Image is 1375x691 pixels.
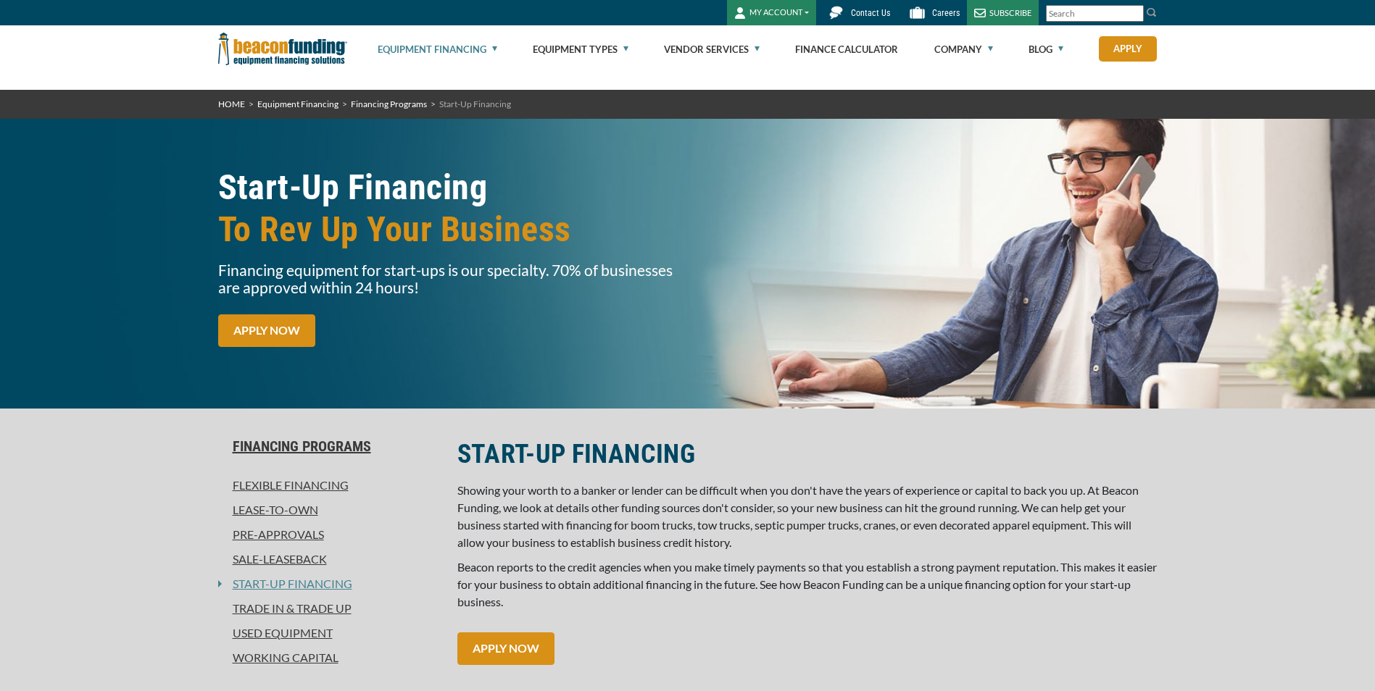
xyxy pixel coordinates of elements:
[1029,26,1063,72] a: Blog
[218,477,440,494] a: Flexible Financing
[457,437,1158,471] h2: START-UP FINANCING
[218,600,440,617] a: Trade In & Trade Up
[218,437,440,455] a: Financing Programs
[439,99,511,109] span: Start-Up Financing
[218,25,347,72] img: Beacon Funding Corporation logo
[851,8,890,18] span: Contact Us
[932,8,960,18] span: Careers
[218,209,679,251] span: To Rev Up Your Business
[218,314,315,347] a: APPLY NOW
[218,550,440,568] a: Sale-Leaseback
[218,261,679,296] p: Financing equipment for start-ups is our specialty. 70% of businesses are approved within 24 hours!
[218,99,245,109] a: HOME
[664,26,760,72] a: Vendor Services
[222,575,352,592] a: Start-Up Financing
[351,99,427,109] a: Financing Programs
[934,26,993,72] a: Company
[457,632,554,665] a: APPLY NOW
[378,26,497,72] a: Equipment Financing
[1146,7,1158,18] img: Search
[218,624,440,642] a: Used Equipment
[218,167,679,251] h1: Start-Up Financing
[457,483,1139,549] span: Showing your worth to a banker or lender can be difficult when you don't have the years of experi...
[218,649,440,666] a: Working Capital
[1099,36,1157,62] a: Apply
[533,26,628,72] a: Equipment Types
[218,526,440,543] a: Pre-approvals
[1129,8,1140,20] a: Clear search text
[1046,5,1144,22] input: Search
[457,560,1157,608] span: Beacon reports to the credit agencies when you make timely payments so that you establish a stron...
[795,26,898,72] a: Finance Calculator
[218,501,440,519] a: Lease-To-Own
[257,99,338,109] a: Equipment Financing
